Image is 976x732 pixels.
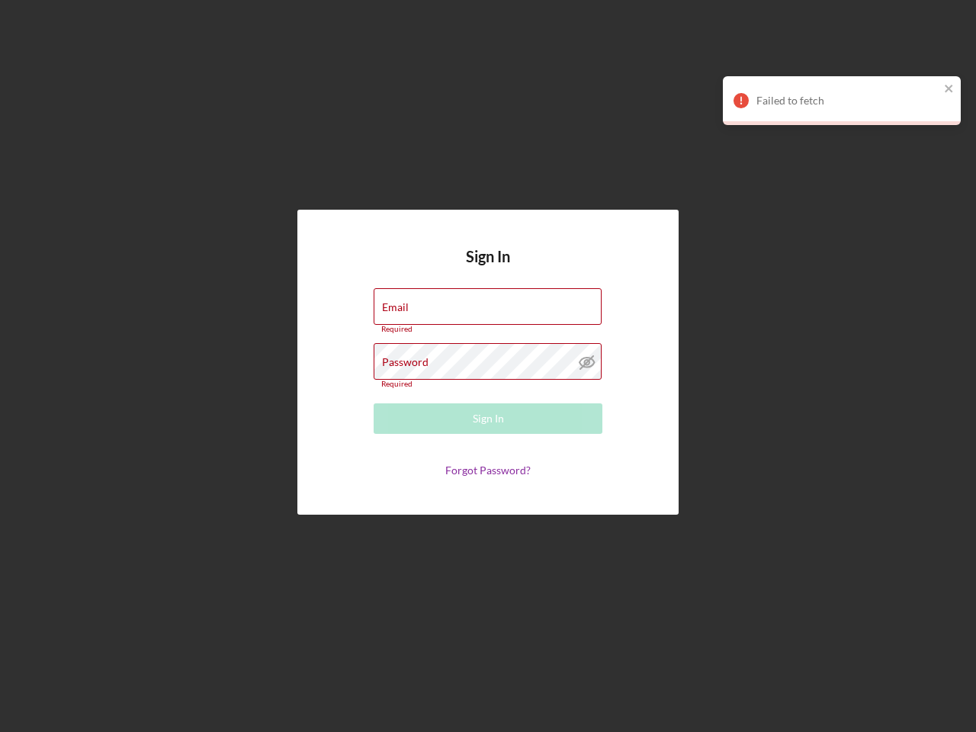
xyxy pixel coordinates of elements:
[473,403,504,434] div: Sign In
[374,403,602,434] button: Sign In
[445,464,531,477] a: Forgot Password?
[382,356,429,368] label: Password
[466,248,510,288] h4: Sign In
[374,325,602,334] div: Required
[382,301,409,313] label: Email
[756,95,939,107] div: Failed to fetch
[944,82,955,97] button: close
[374,380,602,389] div: Required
